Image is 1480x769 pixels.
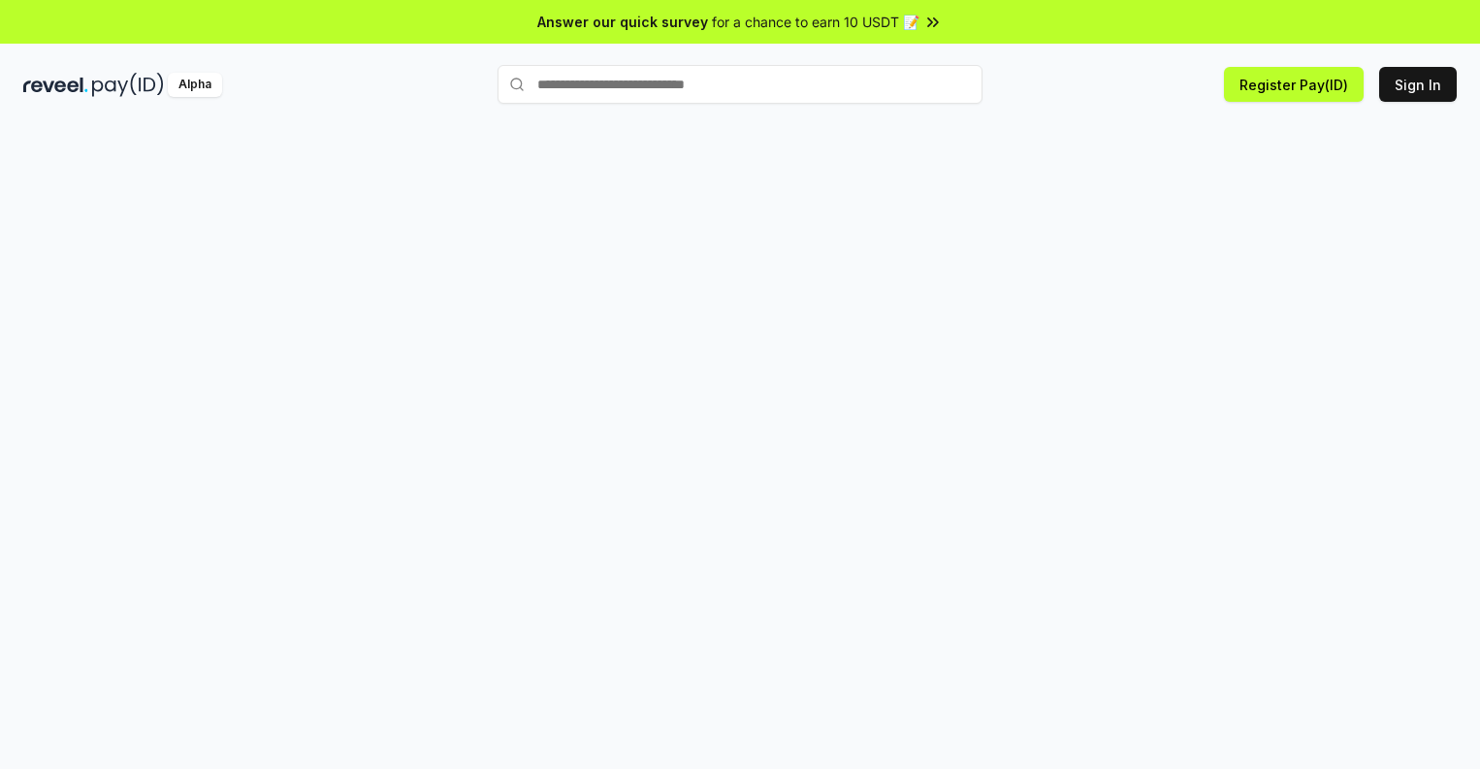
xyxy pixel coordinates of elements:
[168,73,222,97] div: Alpha
[537,12,708,32] span: Answer our quick survey
[712,12,919,32] span: for a chance to earn 10 USDT 📝
[1379,67,1457,102] button: Sign In
[92,73,164,97] img: pay_id
[23,73,88,97] img: reveel_dark
[1224,67,1364,102] button: Register Pay(ID)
